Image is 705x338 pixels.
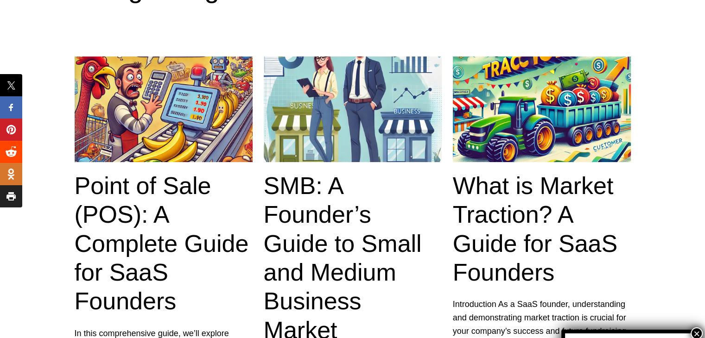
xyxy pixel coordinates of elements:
a: Point of Sale (POS): A Complete Guide for SaaS Founders [75,171,253,316]
img: Point of Sale (POS): A Complete Guide for SaaS Founders [75,56,253,162]
a: What is Market Traction? A Guide for SaaS Founders [453,171,631,287]
img: What is Market Traction? A Guide for SaaS Founders [453,56,631,162]
img: SMB: A Founder’s Guide to Small and Medium Business Market [264,56,442,162]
